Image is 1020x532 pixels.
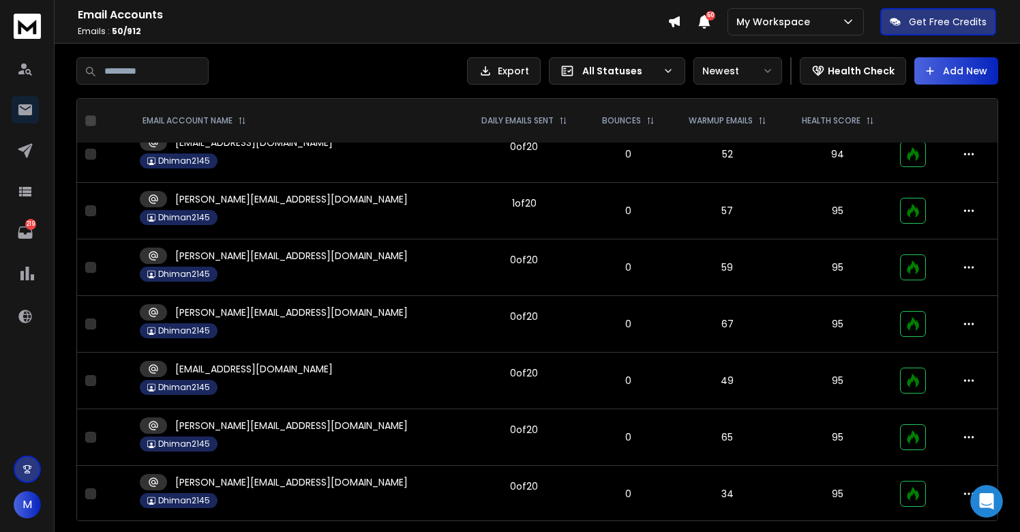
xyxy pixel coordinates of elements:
button: Upload attachment [65,427,76,438]
td: 59 [670,239,784,296]
button: Add New [914,57,998,85]
h1: Box [66,7,86,17]
div: 0 of 20 [510,423,538,437]
p: 0 [594,204,662,218]
p: Dhiman2145 [158,439,210,449]
p: BOUNCES [602,115,641,126]
p: The team can also help [66,17,170,31]
div: Hey [PERSON_NAME], let me check this with my team once and get back to you. [11,91,224,148]
div: what do i need to change ? [121,59,251,72]
img: Profile image for Box [39,8,61,29]
p: [PERSON_NAME][EMAIL_ADDRESS][DOMAIN_NAME] [175,249,408,263]
div: 0 of 20 [510,310,538,323]
div: thanku [207,158,262,188]
button: Home [213,5,239,31]
td: 52 [670,126,784,183]
div: 0 of 20 [510,479,538,493]
div: [PERSON_NAME] • 2h ago [22,385,129,394]
p: WARMUP EMAILS [689,115,753,126]
p: 0 [594,374,662,387]
p: [PERSON_NAME][EMAIL_ADDRESS][DOMAIN_NAME] [175,475,408,489]
p: Get Free Credits [909,15,987,29]
div: 0 of 20 [510,253,538,267]
p: HEALTH SCORE [802,115,860,126]
p: Emails : [78,26,667,37]
button: Export [467,57,541,85]
div: 0 of 20 [510,140,538,153]
iframe: Intercom live chat [970,485,1003,518]
div: EMAIL ACCOUNT NAME [142,115,246,126]
p: [PERSON_NAME][EMAIL_ADDRESS][DOMAIN_NAME] [175,192,408,206]
button: go back [9,5,35,31]
p: DAILY EMAILS SENT [481,115,554,126]
td: 34 [670,466,784,522]
p: My Workspace [736,15,815,29]
p: Dhiman2145 [158,156,210,166]
td: 57 [670,183,784,239]
button: M [14,491,41,518]
p: [PERSON_NAME][EMAIL_ADDRESS][DOMAIN_NAME] [175,306,408,319]
span: 50 [706,11,715,20]
button: Get Free Credits [880,8,996,35]
div: Close [239,5,264,30]
textarea: Message… [12,398,261,422]
div: Hey [PERSON_NAME], let me check this with my team once and get back to you. [22,100,213,140]
button: Gif picker [43,427,54,438]
p: 0 [594,147,662,161]
img: logo [14,14,41,39]
div: thanku [218,166,251,180]
div: Mangat says… [11,50,262,91]
p: [EMAIL_ADDRESS][DOMAIN_NAME] [175,362,333,376]
td: 95 [784,353,892,409]
div: 0 of 20 [510,366,538,380]
div: what do i need to change ? [110,50,262,80]
p: Dhiman2145 [158,212,210,223]
button: Newest [693,57,782,85]
a: 219 [12,219,39,246]
p: 0 [594,430,662,444]
td: 65 [670,409,784,466]
p: Dhiman2145 [158,495,210,506]
div: Mangat says… [11,158,262,199]
h1: Email Accounts [78,7,667,23]
td: 95 [784,409,892,466]
p: 0 [594,317,662,331]
td: 49 [670,353,784,409]
td: 94 [784,126,892,183]
button: Send a message… [234,422,256,443]
td: 95 [784,296,892,353]
p: 0 [594,487,662,501]
div: Lakshita says… [11,199,262,407]
div: Hey [PERSON_NAME], the white labeled workspace is working now. The technical team reconnected and... [22,207,213,274]
p: 219 [25,219,36,230]
p: Dhiman2145 [158,269,210,280]
p: Dhiman2145 [158,325,210,336]
div: Hey [PERSON_NAME], the white labeled workspace is working now. The technical team reconnected and... [11,199,224,383]
td: 67 [670,296,784,353]
p: 0 [594,261,662,274]
p: Dhiman2145 [158,382,210,393]
div: Lakshita says… [11,91,262,159]
p: Health Check [828,64,895,78]
td: 95 [784,183,892,239]
button: Emoji picker [21,427,32,438]
td: 95 [784,239,892,296]
span: 50 / 912 [112,25,141,37]
td: 95 [784,466,892,522]
button: Health Check [800,57,906,85]
p: [PERSON_NAME][EMAIL_ADDRESS][DOMAIN_NAME] [175,419,408,432]
div: 1 of 20 [512,196,537,210]
p: All Statuses [582,64,657,78]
